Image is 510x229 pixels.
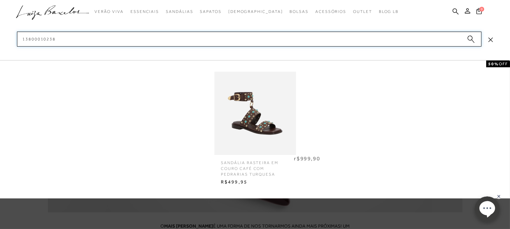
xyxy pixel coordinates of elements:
[353,9,372,14] span: Outlet
[499,61,508,66] span: OFF
[379,9,399,14] span: BLOG LB
[379,5,399,18] a: BLOG LB
[289,9,309,14] span: Bolsas
[130,5,159,18] a: categoryNavScreenReaderText
[17,32,481,47] input: Buscar.
[228,5,283,18] a: noSubCategoriesText
[216,177,294,187] span: R$499,95
[200,9,221,14] span: Sapatos
[315,9,346,14] span: Acessórios
[94,9,124,14] span: Verão Viva
[166,9,193,14] span: Sandálias
[488,61,499,66] strong: 50%
[166,5,193,18] a: categoryNavScreenReaderText
[213,72,298,187] a: SANDÁLIA RASTEIRA EM COURO CAFÉ COM PEDRARIAS TURQUESA 50%OFF SANDÁLIA RASTEIRA EM COURO CAFÉ COM...
[200,5,221,18] a: categoryNavScreenReaderText
[289,5,309,18] a: categoryNavScreenReaderText
[214,60,296,167] img: SANDÁLIA RASTEIRA EM COURO CAFÉ COM PEDRARIAS TURQUESA
[479,7,484,12] span: 0
[315,5,346,18] a: categoryNavScreenReaderText
[216,155,294,177] span: SANDÁLIA RASTEIRA EM COURO CAFÉ COM PEDRARIAS TURQUESA
[474,7,484,17] button: 0
[130,9,159,14] span: Essenciais
[353,5,372,18] a: categoryNavScreenReaderText
[94,5,124,18] a: categoryNavScreenReaderText
[228,9,283,14] span: [DEMOGRAPHIC_DATA]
